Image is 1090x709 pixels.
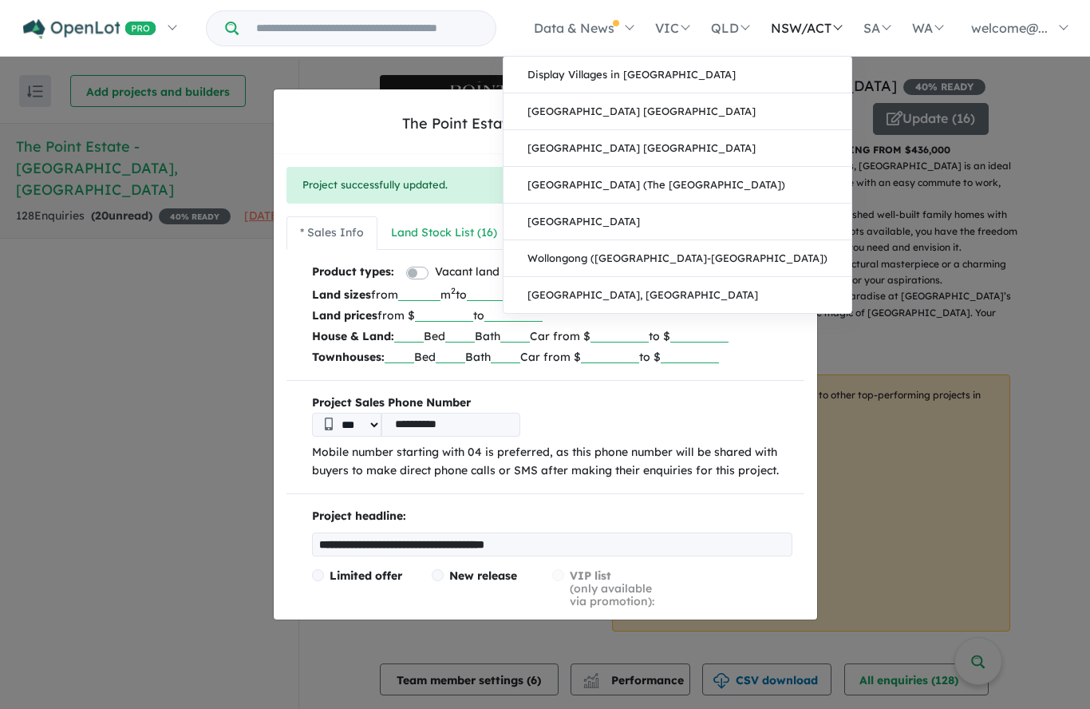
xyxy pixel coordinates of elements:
span: Limited offer [330,568,402,583]
p: from $ to [312,305,792,326]
a: [GEOGRAPHIC_DATA] [504,204,851,240]
div: The Point Estate - [GEOGRAPHIC_DATA] [402,113,688,134]
p: from m to m [312,284,792,305]
b: Product types: [312,263,394,284]
img: Phone icon [325,418,333,430]
input: Try estate name, suburb, builder or developer [242,11,492,46]
p: Mobile number starting with 04 is preferred, as this phone number will be shared with buyers to m... [312,443,792,481]
label: Vacant land [435,263,500,282]
div: * Sales Info [300,224,364,243]
div: Land Stock List ( 16 ) [391,224,497,243]
a: [GEOGRAPHIC_DATA] (The [GEOGRAPHIC_DATA]) [504,167,851,204]
a: Wollongong ([GEOGRAPHIC_DATA]-[GEOGRAPHIC_DATA]) [504,240,851,277]
b: Townhouses: [312,350,385,364]
a: [GEOGRAPHIC_DATA] [GEOGRAPHIC_DATA] [504,130,851,167]
div: Project successfully updated. [286,167,804,204]
a: [GEOGRAPHIC_DATA] [GEOGRAPHIC_DATA] [504,93,851,130]
a: Display Villages in [GEOGRAPHIC_DATA] [504,57,851,93]
b: House & Land: [312,329,394,343]
sup: 2 [451,285,456,296]
a: [GEOGRAPHIC_DATA], [GEOGRAPHIC_DATA] [504,277,851,313]
p: Bed Bath Car from $ to $ [312,347,792,367]
b: Land prices [312,308,377,323]
span: New release [449,568,517,583]
b: Project Sales Phone Number [312,394,792,413]
span: welcome@... [971,20,1048,36]
img: Openlot PRO Logo White [23,19,156,39]
b: Land sizes [312,287,371,302]
p: Bed Bath Car from $ to $ [312,326,792,347]
p: Project headline: [312,507,792,526]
